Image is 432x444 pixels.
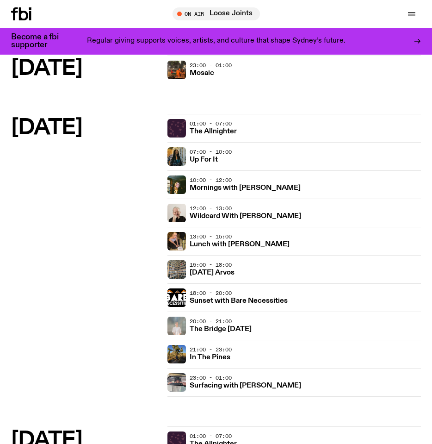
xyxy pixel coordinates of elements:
[167,147,186,166] img: Ify - a Brown Skin girl with black braided twists, looking up to the side with her tongue stickin...
[190,211,301,220] a: Wildcard With [PERSON_NAME]
[190,70,214,77] h3: Mosaic
[190,62,232,69] span: 23:00 - 01:00
[173,7,260,20] button: On AirLoose Joints
[190,155,218,163] a: Up For It
[190,432,232,440] span: 01:00 - 07:00
[190,261,232,269] span: 15:00 - 18:00
[167,345,186,363] img: Johanna stands in the middle distance amongst a desert scene with large cacti and trees. She is w...
[190,183,301,192] a: Mornings with [PERSON_NAME]
[190,324,252,333] a: The Bridge [DATE]
[190,374,232,381] span: 23:00 - 01:00
[190,382,301,389] h3: Surfacing with [PERSON_NAME]
[11,58,160,79] h2: [DATE]
[190,296,288,305] a: Sunset with Bare Necessities
[190,346,232,353] span: 21:00 - 23:00
[167,317,186,335] img: Mara stands in front of a frosted glass wall wearing a cream coloured t-shirt and black glasses. ...
[167,232,186,250] img: SLC lunch cover
[190,269,235,276] h3: [DATE] Arvos
[11,33,70,49] h3: Become a fbi supporter
[190,381,301,389] a: Surfacing with [PERSON_NAME]
[87,37,346,45] p: Regular giving supports voices, artists, and culture that shape Sydney’s future.
[167,288,186,307] img: Bare Necessities
[190,239,290,248] a: Lunch with [PERSON_NAME]
[190,354,230,361] h3: In The Pines
[190,128,237,135] h3: The Allnighter
[190,233,232,240] span: 13:00 - 15:00
[190,318,232,325] span: 20:00 - 21:00
[167,204,186,222] img: Stuart is smiling charmingly, wearing a black t-shirt against a stark white background.
[11,118,160,138] h2: [DATE]
[190,156,218,163] h3: Up For It
[190,176,232,184] span: 10:00 - 12:00
[190,185,301,192] h3: Mornings with [PERSON_NAME]
[167,260,186,279] img: A corner shot of the fbi music library
[190,148,232,156] span: 07:00 - 10:00
[167,175,186,194] img: Freya smiles coyly as she poses for the image.
[190,120,232,127] span: 01:00 - 07:00
[190,68,214,77] a: Mosaic
[190,326,252,333] h3: The Bridge [DATE]
[190,213,301,220] h3: Wildcard With [PERSON_NAME]
[190,352,230,361] a: In The Pines
[190,289,232,297] span: 18:00 - 20:00
[167,61,186,79] img: Tommy and Jono Playing at a fundraiser for Palestine
[190,126,237,135] a: The Allnighter
[190,268,235,276] a: [DATE] Arvos
[190,205,232,212] span: 12:00 - 13:00
[190,298,288,305] h3: Sunset with Bare Necessities
[190,241,290,248] h3: Lunch with [PERSON_NAME]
